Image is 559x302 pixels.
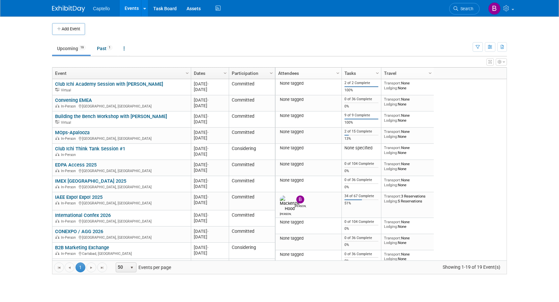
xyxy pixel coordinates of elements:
a: Club Ichi Think Tank Session #1 [55,146,125,152]
span: Lodging: [384,86,398,90]
td: Committed [229,176,275,192]
img: In-Person Event [55,104,59,107]
div: [DATE] [194,245,226,250]
img: Brad Froese [488,2,501,15]
span: Lodging: [384,118,398,123]
div: [GEOGRAPHIC_DATA], [GEOGRAPHIC_DATA] [55,168,188,173]
div: 3 Reservations 5 Reservations [384,194,431,203]
div: 0% [344,259,379,263]
div: [GEOGRAPHIC_DATA], [GEOGRAPHIC_DATA] [55,136,188,141]
span: - [207,146,209,151]
a: Column Settings [335,68,342,77]
span: Lodging: [384,150,398,155]
span: In-Person [61,153,78,157]
a: Column Settings [184,68,191,77]
div: None tagged [278,236,339,241]
div: None tagged [278,220,339,225]
a: MOps-Apalooza [55,130,90,136]
img: In-Person Event [55,252,59,255]
span: - [207,245,209,250]
div: 100% [344,88,379,93]
span: Transport: [384,129,401,134]
a: Search [449,3,480,15]
div: [DATE] [194,130,226,135]
div: None tagged [278,145,339,151]
a: Dates [194,68,224,79]
div: [DATE] [194,97,226,103]
div: [GEOGRAPHIC_DATA], [GEOGRAPHIC_DATA] [55,200,188,206]
div: None specified [344,145,379,151]
span: Lodging: [384,224,398,229]
span: Lodging: [384,240,398,245]
span: In-Person [61,252,78,256]
div: 0% [344,104,379,109]
span: Lodging: [384,166,398,171]
span: Column Settings [427,71,433,76]
span: Transport: [384,162,401,166]
div: None None [384,81,431,90]
td: Committed [229,259,275,275]
span: Lodging: [384,102,398,106]
div: None None [384,162,431,171]
span: - [207,130,209,135]
div: [DATE] [194,151,226,157]
span: Transport: [384,220,401,224]
span: Transport: [384,113,401,118]
div: [DATE] [194,218,226,224]
div: Carlsbad, [GEOGRAPHIC_DATA] [55,251,188,256]
span: In-Person [61,201,78,205]
td: Committed [229,95,275,111]
button: Add Event [52,23,85,35]
td: Considering [229,243,275,259]
div: Brad Froese [295,203,306,208]
a: Participation [232,68,271,79]
span: In-Person [61,136,78,141]
img: In-Person Event [55,219,59,223]
div: 0 of 36 Complete [344,236,379,240]
div: [GEOGRAPHIC_DATA], [GEOGRAPHIC_DATA] [55,103,188,109]
a: Club Ichi Academy Session with [PERSON_NAME] [55,81,163,87]
a: Tasks [344,68,377,79]
div: None None [384,145,431,155]
div: [GEOGRAPHIC_DATA], [GEOGRAPHIC_DATA] [55,218,188,224]
td: Committed [229,192,275,210]
span: Lodging: [384,134,398,139]
div: [DATE] [194,200,226,205]
div: [DATE] [194,119,226,125]
div: None None [384,178,431,187]
div: None tagged [278,129,339,135]
div: 0% [344,226,379,231]
div: 34 of 67 Complete [344,194,379,198]
span: Transport: [384,236,401,240]
img: Brad Froese [296,196,304,203]
span: Column Settings [269,71,274,76]
span: - [207,195,209,199]
a: Column Settings [374,68,381,77]
span: Events per page [107,262,178,272]
span: 19 [78,45,86,50]
div: None None [384,97,431,106]
div: [DATE] [194,87,226,92]
a: Past1 [92,42,117,55]
span: Column Settings [375,71,380,76]
div: 13% [344,136,379,141]
span: In-Person [61,185,78,189]
span: 1 [75,262,85,272]
a: Upcoming19 [52,42,91,55]
a: Event [55,68,187,79]
div: 0 of 36 Complete [344,97,379,102]
img: In-Person Event [55,169,59,172]
a: Column Settings [222,68,229,77]
span: In-Person [61,235,78,240]
div: [DATE] [194,184,226,189]
span: Virtual [61,120,73,125]
span: Transport: [384,145,401,150]
img: Virtual Event [55,120,59,124]
a: International Confex 2026 [55,212,111,218]
div: [DATE] [194,212,226,218]
span: In-Person [61,169,78,173]
a: Travel [384,68,429,79]
a: Go to the previous page [65,262,74,272]
div: Mackenzie Hood [280,211,291,216]
img: In-Person Event [55,201,59,204]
